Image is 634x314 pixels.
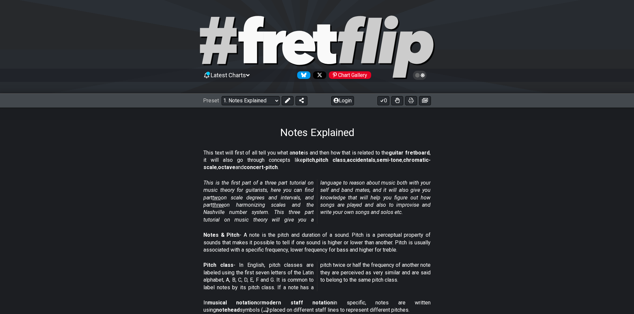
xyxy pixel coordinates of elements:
button: Share Preset [296,96,307,105]
select: Preset [222,96,280,105]
p: - A note is the pitch and duration of a sound. Pitch is a perceptual property of sounds that make... [203,231,431,254]
p: This text will first of all tell you what a is and then how that is related to the , it will also... [203,149,431,171]
button: Edit Preset [282,96,294,105]
strong: pitch class [316,157,346,163]
strong: notehead [216,307,240,313]
strong: modern staff notation [262,299,333,306]
button: Toggle Dexterity for all fretkits [391,96,403,105]
strong: octave [218,164,235,170]
a: Follow #fretflip at Bluesky [295,71,310,79]
strong: guitar fretboard [389,150,430,156]
strong: Notes & Pitch [203,232,239,238]
h1: Notes Explained [280,126,354,139]
strong: semi-tone [376,157,402,163]
em: This is the first part of a three part tutorial on music theory for guitarists, here you can find... [203,180,431,223]
span: Preset [203,97,219,104]
span: Toggle light / dark theme [416,72,424,78]
span: two [212,194,221,201]
a: Follow #fretflip at X [310,71,326,79]
button: Login [331,96,354,105]
button: 0 [377,96,389,105]
strong: musical notation [208,299,257,306]
strong: Pitch class [203,262,233,268]
strong: accidentals [347,157,375,163]
span: Latest Charts [211,72,246,79]
p: In or in specific, notes are written using symbols (𝅝 𝅗𝅥 𝅘𝅥 𝅘𝅥𝅮) placed on different staff lines to r... [203,299,431,314]
a: #fretflip at Pinterest [326,71,371,79]
button: Create image [419,96,431,105]
strong: concert-pitch [244,164,278,170]
button: Print [405,96,417,105]
strong: note [292,150,304,156]
div: Chart Gallery [329,71,371,79]
span: three [212,202,224,208]
p: - In English, pitch classes are labeled using the first seven letters of the Latin alphabet, A, B... [203,262,431,291]
strong: pitch [303,157,315,163]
